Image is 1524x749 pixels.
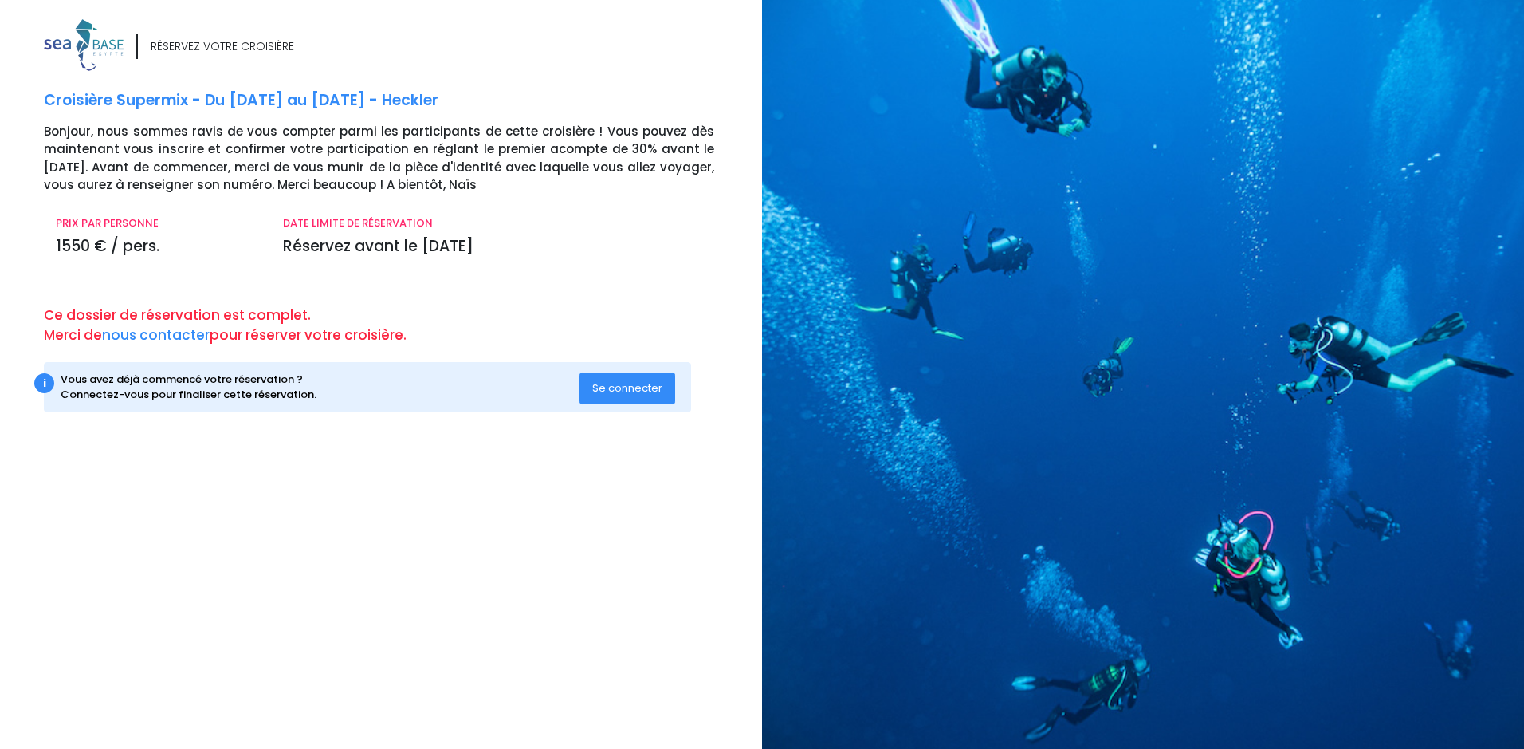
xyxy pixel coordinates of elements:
[44,19,124,71] img: logo_color1.png
[56,215,259,231] p: PRIX PAR PERSONNE
[592,380,662,396] span: Se connecter
[34,373,54,393] div: i
[56,235,259,258] p: 1550 € / pers.
[283,235,714,258] p: Réservez avant le [DATE]
[61,372,579,403] div: Vous avez déjà commencé votre réservation ? Connectez-vous pour finaliser cette réservation.
[151,38,294,55] div: RÉSERVEZ VOTRE CROISIÈRE
[44,306,750,346] p: Ce dossier de réservation est complet. Merci de pour réserver votre croisière.
[44,123,750,195] p: Bonjour, nous sommes ravis de vous compter parmi les participants de cette croisière ! Vous pouve...
[283,215,714,231] p: DATE LIMITE DE RÉSERVATION
[579,373,675,404] button: Se connecter
[579,380,675,394] a: Se connecter
[44,89,750,112] p: Croisière Supermix - Du [DATE] au [DATE] - Heckler
[102,325,210,345] a: nous contacter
